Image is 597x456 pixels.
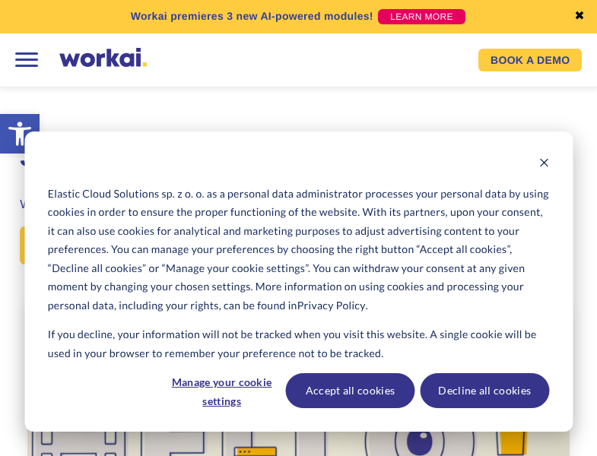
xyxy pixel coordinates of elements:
a: BOOK A DEMO [478,49,582,71]
button: Manage your cookie settings [164,373,281,408]
button: Dismiss cookie banner [538,155,549,174]
a: See open positions [20,226,172,264]
p: If you decline, your information will not be tracked when you visit this website. A single cookie... [48,325,549,363]
button: Accept all cookies [286,373,415,408]
p: Workai premieres 3 new AI-powered modules! [131,8,373,24]
button: Decline all cookies [420,373,549,408]
h1: Join our award-winning team 🤝 [20,141,576,176]
a: ✖ [574,11,585,23]
div: Cookie banner [24,131,573,432]
a: LEARN MORE [378,9,465,24]
a: Privacy Policy [297,296,366,315]
p: Elastic Cloud Solutions sp. z o. o. as a personal data administrator processes your personal data... [48,185,549,315]
h3: Work with us to deliver the world’s best employee experience platform [20,196,576,214]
